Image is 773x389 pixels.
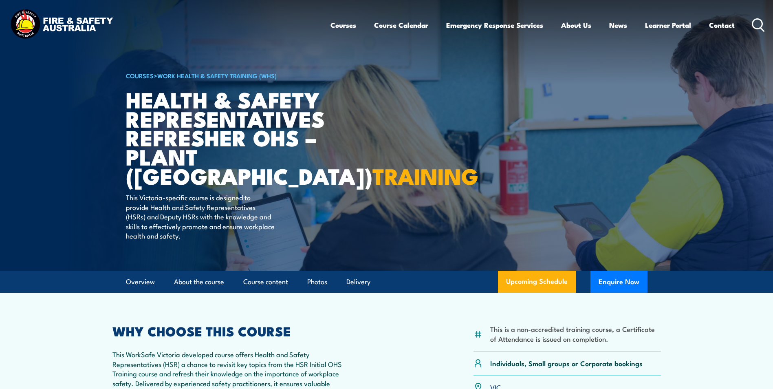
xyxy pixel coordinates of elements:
h1: Health & Safety Representatives Refresher OHS – Plant ([GEOGRAPHIC_DATA]) [126,90,327,185]
a: News [609,14,627,36]
a: Delivery [346,271,370,293]
a: Courses [330,14,356,36]
h2: WHY CHOOSE THIS COURSE [112,325,350,336]
button: Enquire Now [590,271,647,293]
li: This is a non-accredited training course, a Certificate of Attendance is issued on completion. [490,324,661,343]
a: Contact [709,14,735,36]
p: This Victoria-specific course is designed to provide Health and Safety Representatives (HSRs) and... [126,192,275,240]
a: About Us [561,14,591,36]
p: Individuals, Small groups or Corporate bookings [490,358,643,368]
a: Overview [126,271,155,293]
a: Photos [307,271,327,293]
a: Emergency Response Services [446,14,543,36]
a: Learner Portal [645,14,691,36]
h6: > [126,71,327,80]
a: Upcoming Schedule [498,271,576,293]
a: About the course [174,271,224,293]
a: COURSES [126,71,154,80]
a: Course content [243,271,288,293]
a: Work Health & Safety Training (WHS) [157,71,277,80]
strong: TRAINING [372,158,478,192]
a: Course Calendar [374,14,428,36]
